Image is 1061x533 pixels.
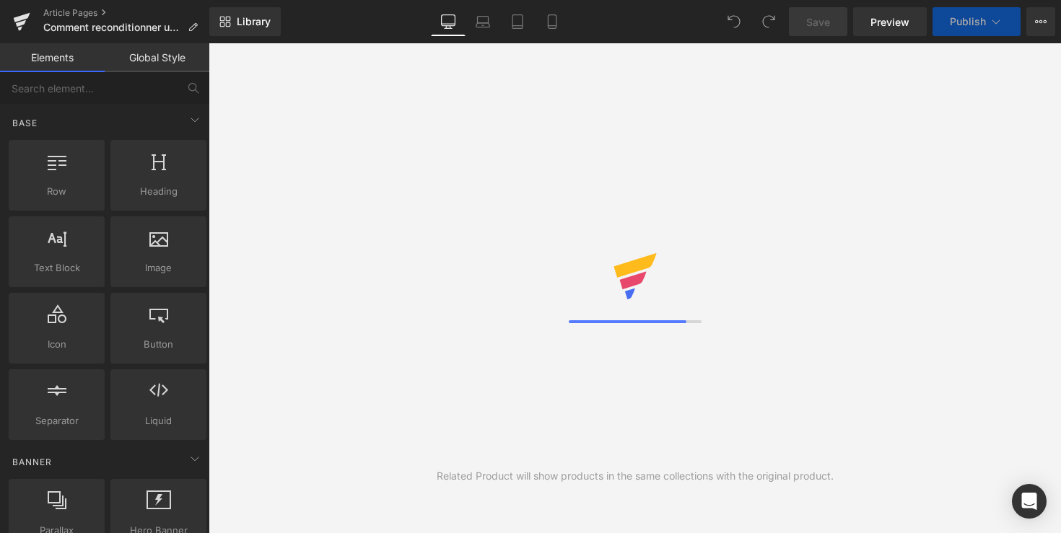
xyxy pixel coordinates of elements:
a: Article Pages [43,7,209,19]
span: Text Block [13,260,100,276]
a: New Library [209,7,281,36]
span: Banner [11,455,53,469]
span: Preview [870,14,909,30]
a: Tablet [500,7,535,36]
a: Preview [853,7,927,36]
span: Save [806,14,830,30]
div: Related Product will show products in the same collections with the original product. [437,468,834,484]
a: Laptop [466,7,500,36]
button: More [1026,7,1055,36]
span: Separator [13,413,100,428]
span: Image [115,260,202,276]
div: Open Intercom Messenger [1012,484,1047,519]
button: Undo [720,7,748,36]
a: Desktop [431,7,466,36]
button: Publish [933,7,1021,36]
span: Row [13,184,100,199]
span: Icon [13,337,100,352]
a: Global Style [105,43,209,72]
a: Mobile [535,7,569,36]
span: Publish [950,16,986,27]
span: Library [237,15,271,28]
span: Liquid [115,413,202,428]
span: Comment reconditionner une batterie de vélo ? [43,22,182,33]
button: Redo [754,7,783,36]
span: Base [11,116,39,130]
span: Heading [115,184,202,199]
span: Button [115,337,202,352]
